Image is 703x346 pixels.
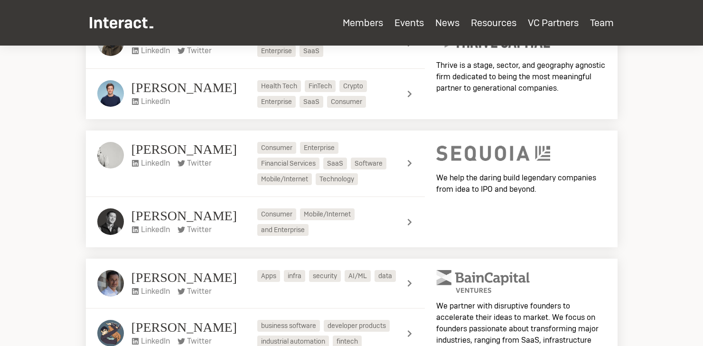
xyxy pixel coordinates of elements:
span: Twitter [185,47,212,55]
li: Health Tech [257,80,301,92]
span: LinkedIn [139,98,170,105]
h3: [PERSON_NAME] [131,78,237,98]
li: infra [284,270,305,282]
a: Twitter [178,159,212,167]
span: Twitter [185,159,212,167]
li: AI/ML [345,270,371,282]
a: News [435,17,459,29]
li: Consumer [257,208,296,220]
li: Mobile/Internet [257,173,312,185]
h3: [PERSON_NAME] [131,140,237,159]
a: LinkedIn [131,337,170,345]
li: Mobile/Internet [300,208,355,220]
span: LinkedIn [139,159,170,167]
a: Twitter [178,226,212,234]
span: Twitter [185,288,212,295]
a: Twitter [178,47,212,55]
li: business software [257,320,320,332]
a: Twitter [178,288,212,295]
li: Enterprise [257,45,296,57]
li: Apps [257,270,280,282]
h3: [PERSON_NAME] [131,206,237,226]
span: LinkedIn [139,288,170,295]
img: Interact Logo [90,17,154,28]
a: LinkedIn [131,98,170,105]
a: LinkedIn [131,159,170,167]
span: Twitter [185,226,212,234]
a: LinkedIn [131,226,170,234]
a: Twitter [178,337,212,345]
li: and Enterprise [257,224,309,236]
span: LinkedIn [139,337,170,345]
li: Enterprise [300,142,338,154]
p: We help the daring build legendary companies from idea to IPO and beyond. [436,172,606,195]
li: SaaS [300,45,323,57]
h3: [PERSON_NAME] [131,318,237,337]
a: Events [394,17,424,29]
h3: [PERSON_NAME] [131,268,237,288]
li: FinTech [305,80,336,92]
a: Team [590,17,614,29]
li: Financial Services [257,158,319,169]
li: security [309,270,341,282]
li: Software [351,158,386,169]
a: Resources [471,17,516,29]
a: LinkedIn [131,288,170,295]
li: SaaS [323,158,347,169]
p: Thrive is a stage, sector, and geography agnostic firm dedicated to being the most meaningful par... [436,60,606,94]
a: LinkedIn [131,47,170,55]
span: LinkedIn [139,226,170,234]
span: LinkedIn [139,47,170,55]
li: developer products [324,320,390,332]
li: Consumer [257,142,296,154]
a: VC Partners [528,17,579,29]
span: Twitter [185,337,212,345]
li: Enterprise [257,96,296,108]
li: Consumer [327,96,366,108]
li: data [375,270,396,282]
li: Technology [316,173,358,185]
li: SaaS [300,96,323,108]
a: Members [343,17,383,29]
li: Crypto [339,80,367,92]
